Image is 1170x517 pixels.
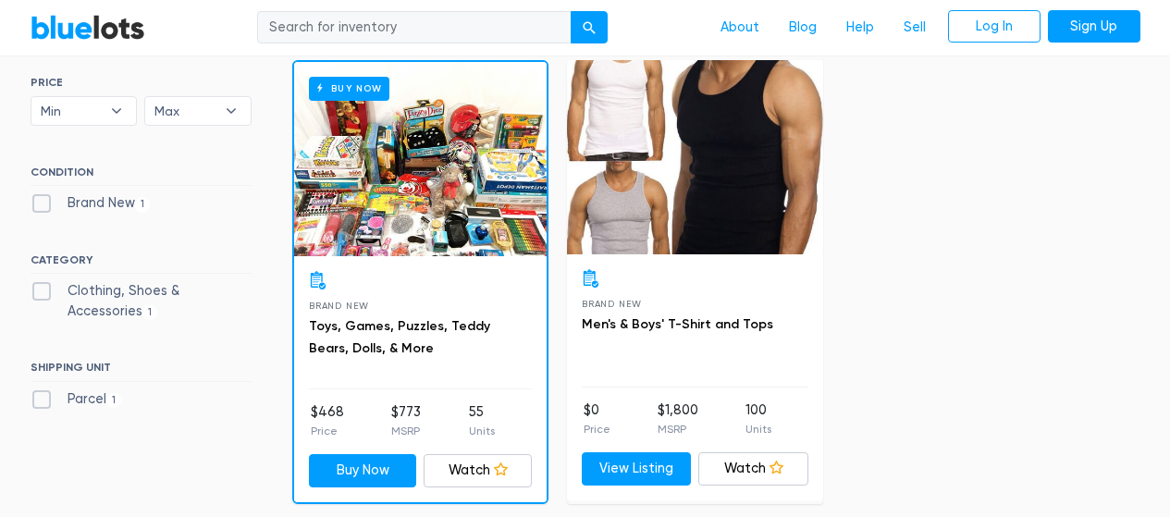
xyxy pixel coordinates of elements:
[745,400,771,437] li: 100
[257,11,572,44] input: Search for inventory
[948,10,1041,43] a: Log In
[154,97,216,125] span: Max
[311,402,344,439] li: $468
[391,402,421,439] li: $773
[582,316,773,332] a: Men's & Boys' T-Shirt and Tops
[391,423,421,439] p: MSRP
[706,10,774,45] a: About
[309,77,389,100] h6: Buy Now
[469,423,495,439] p: Units
[584,400,610,437] li: $0
[106,393,122,408] span: 1
[31,361,252,381] h6: SHIPPING UNIT
[212,97,251,125] b: ▾
[31,193,151,214] label: Brand New
[658,421,698,437] p: MSRP
[774,10,831,45] a: Blog
[41,97,102,125] span: Min
[658,400,698,437] li: $1,800
[31,389,122,410] label: Parcel
[31,166,252,186] h6: CONDITION
[745,421,771,437] p: Units
[582,299,642,309] span: Brand New
[309,318,490,356] a: Toys, Games, Puzzles, Teddy Bears, Dolls, & More
[831,10,889,45] a: Help
[309,454,417,487] a: Buy Now
[294,62,547,256] a: Buy Now
[469,402,495,439] li: 55
[31,14,145,41] a: BlueLots
[31,281,252,321] label: Clothing, Shoes & Accessories
[31,76,252,89] h6: PRICE
[309,301,369,311] span: Brand New
[424,454,532,487] a: Watch
[31,253,252,274] h6: CATEGORY
[97,97,136,125] b: ▾
[889,10,941,45] a: Sell
[1048,10,1140,43] a: Sign Up
[584,421,610,437] p: Price
[142,305,158,320] span: 1
[135,197,151,212] span: 1
[311,423,344,439] p: Price
[698,452,808,486] a: Watch
[582,452,692,486] a: View Listing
